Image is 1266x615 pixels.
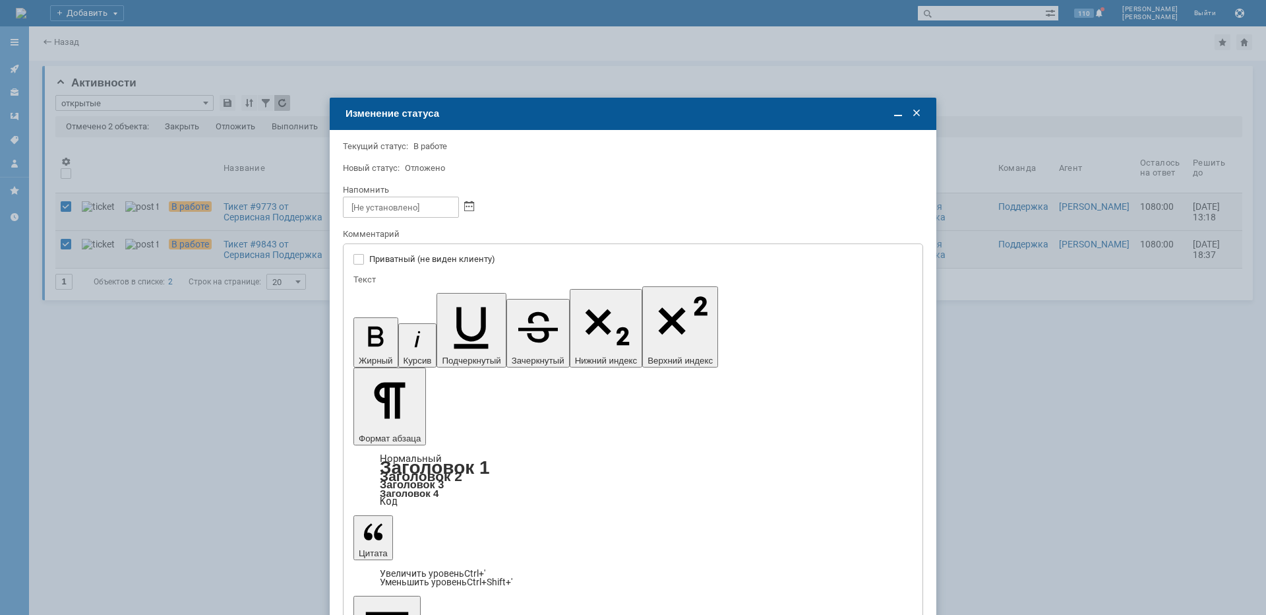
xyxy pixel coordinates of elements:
[380,478,444,490] a: Заголовок 3
[353,317,398,368] button: Жирный
[404,356,432,366] span: Курсив
[353,515,393,560] button: Цитата
[413,141,447,151] span: В работе
[380,469,462,484] a: Заголовок 2
[575,356,638,366] span: Нижний индекс
[405,163,445,173] span: Отложено
[512,356,564,366] span: Зачеркнутый
[359,356,393,366] span: Жирный
[359,434,421,443] span: Формат абзаца
[343,141,408,151] label: Текущий статус:
[380,453,442,465] a: Нормальный
[353,275,910,284] div: Текст
[343,197,459,218] input: [Не установлено]
[343,163,400,173] label: Новый статус:
[891,107,905,120] span: Свернуть (Ctrl + M)
[380,496,398,507] a: Код
[380,568,485,579] a: Increase
[467,577,512,587] span: Ctrl+Shift+'
[648,356,713,366] span: Верхний индекс
[398,323,437,368] button: Курсив
[380,488,438,499] a: Заголовок 4
[437,293,506,368] button: Подчеркнутый
[343,185,920,194] div: Напомнить
[910,107,923,120] span: Закрыть
[369,254,910,265] label: Приватный (не виден клиенту)
[506,299,570,368] button: Зачеркнутый
[380,577,512,587] a: Decrease
[359,548,388,558] span: Цитата
[346,108,923,119] div: Изменение статуса
[380,457,490,478] a: Заголовок 1
[353,368,426,445] button: Формат абзаца
[570,289,643,368] button: Нижний индекс
[642,286,718,368] button: Верхний индекс
[442,356,500,366] span: Подчеркнутый
[343,228,920,241] div: Комментарий
[353,569,913,587] div: Цитата
[464,568,485,579] span: Ctrl+'
[353,455,913,506] div: Формат абзаца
